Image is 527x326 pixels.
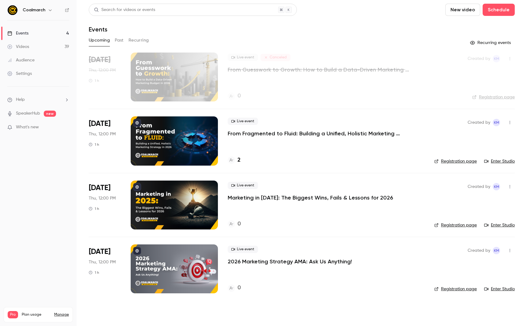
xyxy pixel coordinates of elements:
[468,247,490,254] span: Created by
[89,244,121,293] div: Dec 11 Thu, 12:00 PM (America/New York)
[16,97,25,103] span: Help
[94,7,155,13] div: Search for videos or events
[494,119,499,126] span: KM
[484,286,515,292] a: Enter Studio
[7,97,69,103] li: help-dropdown-opener
[228,220,241,228] a: 0
[468,119,490,126] span: Created by
[89,78,99,83] div: 1 h
[445,4,480,16] button: New video
[7,71,32,77] div: Settings
[129,35,149,45] button: Recurring
[237,92,241,100] h4: 0
[7,57,35,63] div: Audience
[89,195,116,201] span: Thu, 12:00 PM
[434,222,477,228] a: Registration page
[89,53,121,101] div: Oct 16 Thu, 12:00 PM (America/New York)
[16,110,40,117] a: SpeakerHub
[468,55,490,62] span: Created by
[237,220,241,228] h4: 0
[89,55,110,65] span: [DATE]
[89,270,99,275] div: 1 h
[89,131,116,137] span: Thu, 12:00 PM
[89,26,107,33] h1: Events
[8,311,18,318] span: Pro
[89,247,110,257] span: [DATE]
[228,284,241,292] a: 0
[493,183,500,190] span: Katie McCaskill
[228,118,258,125] span: Live event
[434,158,477,164] a: Registration page
[228,54,258,61] span: Live event
[260,54,290,61] span: Canceled
[228,258,352,265] a: 2026 Marketing Strategy AMA: Ask Us Anything!
[434,286,477,292] a: Registration page
[467,38,515,48] button: Recurring events
[7,44,29,50] div: Videos
[237,156,241,164] h4: 2
[8,5,17,15] img: Coalmarch
[228,66,411,73] a: From Guesswork to Growth: How to Build a Data-Driven Marketing Budget in [DATE]
[89,181,121,229] div: Nov 13 Thu, 12:00 PM (America/New York)
[89,116,121,165] div: Oct 30 Thu, 12:00 PM (America/New York)
[228,130,411,137] a: From Fragmented to Fluid: Building a Unified, Holistic Marketing Strategy in [DATE]
[89,183,110,193] span: [DATE]
[493,247,500,254] span: Katie McCaskill
[494,247,499,254] span: KM
[228,156,241,164] a: 2
[483,4,515,16] button: Schedule
[115,35,124,45] button: Past
[44,111,56,117] span: new
[484,158,515,164] a: Enter Studio
[23,7,45,13] h6: Coalmarch
[54,312,69,317] a: Manage
[494,183,499,190] span: KM
[228,246,258,253] span: Live event
[228,194,393,201] a: Marketing in [DATE]: The Biggest Wins, Fails & Lessons for 2026
[62,125,69,130] iframe: Noticeable Trigger
[89,259,116,265] span: Thu, 12:00 PM
[228,92,241,100] a: 0
[89,67,116,73] span: Thu, 12:00 PM
[22,312,50,317] span: Plan usage
[484,222,515,228] a: Enter Studio
[472,94,515,100] a: Registration page
[237,284,241,292] h4: 0
[228,182,258,189] span: Live event
[89,35,110,45] button: Upcoming
[468,183,490,190] span: Created by
[89,119,110,129] span: [DATE]
[493,55,500,62] span: Katie McCaskill
[494,55,499,62] span: KM
[7,30,28,36] div: Events
[493,119,500,126] span: Katie McCaskill
[89,206,99,211] div: 1 h
[16,124,39,130] span: What's new
[89,142,99,147] div: 1 h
